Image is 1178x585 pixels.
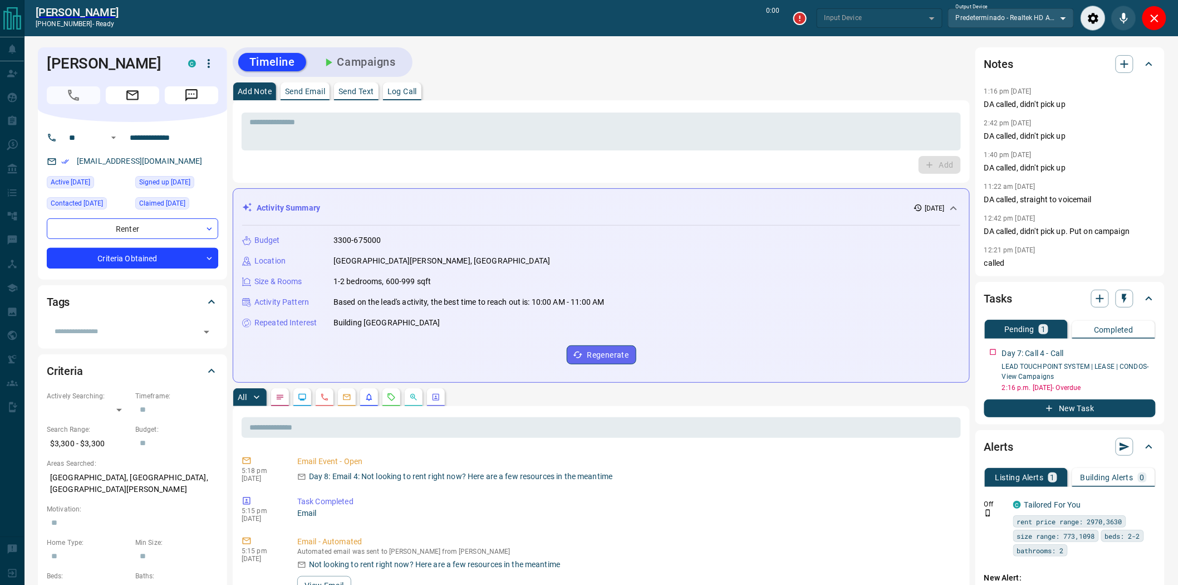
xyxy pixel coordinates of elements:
[984,130,1156,142] p: DA called, didn't pick up
[51,198,103,209] span: Contacted [DATE]
[47,459,218,469] p: Areas Searched:
[297,456,956,467] p: Email Event - Open
[297,508,956,519] p: Email
[956,3,988,11] label: Output Device
[948,8,1074,27] div: Predeterminado - Realtek HD Audio 2nd output (Realtek(R) Audio)
[984,214,1035,222] p: 12:42 pm [DATE]
[1142,6,1167,31] div: Close
[338,87,374,95] p: Send Text
[139,198,185,209] span: Claimed [DATE]
[1105,530,1140,542] span: beds: 2-2
[242,555,281,563] p: [DATE]
[297,536,956,548] p: Email - Automated
[409,393,418,402] svg: Opportunities
[984,226,1156,237] p: DA called, didn't pick up. Put on campaign
[254,296,309,308] p: Activity Pattern
[1017,516,1122,527] span: rent price range: 2970,3630
[242,507,281,515] p: 5:15 pm
[1111,6,1136,31] div: Mute
[1081,474,1133,481] p: Building Alerts
[1002,348,1064,359] p: Day 7: Call 4 - Call
[995,474,1044,481] p: Listing Alerts
[238,393,247,401] p: All
[47,218,218,239] div: Renter
[766,6,779,31] p: 0:00
[47,391,130,401] p: Actively Searching:
[47,538,130,548] p: Home Type:
[47,358,218,384] div: Criteria
[135,176,218,192] div: Sat Jun 13 2020
[47,55,171,72] h1: [PERSON_NAME]
[984,194,1156,206] p: DA called, straight to voicemail
[1017,530,1095,542] span: size range: 773,1098
[36,6,119,19] a: [PERSON_NAME]
[984,87,1032,95] p: 1:16 pm [DATE]
[47,425,130,435] p: Search Range:
[567,345,636,364] button: Regenerate
[984,55,1013,73] h2: Notes
[238,53,306,71] button: Timeline
[47,86,100,104] span: Call
[257,202,320,214] p: Activity Summary
[984,285,1156,312] div: Tasks
[333,255,550,267] p: [GEOGRAPHIC_DATA][PERSON_NAME], [GEOGRAPHIC_DATA]
[47,504,218,514] p: Motivation:
[107,131,120,144] button: Open
[342,393,351,402] svg: Emails
[96,20,115,28] span: ready
[925,203,945,213] p: [DATE]
[1004,325,1034,333] p: Pending
[36,19,119,29] p: [PHONE_NUMBER] -
[333,296,605,308] p: Based on the lead's activity, the best time to reach out is: 10:00 AM - 11:00 AM
[984,119,1032,127] p: 2:42 pm [DATE]
[47,176,130,192] div: Tue Aug 05 2025
[199,324,214,340] button: Open
[135,391,218,401] p: Timeframe:
[298,393,307,402] svg: Lead Browsing Activity
[135,538,218,548] p: Min Size:
[984,257,1156,269] p: called
[238,87,272,95] p: Add Note
[333,317,440,329] p: Building [GEOGRAPHIC_DATA]
[1140,474,1145,481] p: 0
[309,471,612,482] p: Day 8: Email 4: Not looking to rent right now? Here are a few resources in the meantime
[47,289,218,315] div: Tags
[984,51,1156,77] div: Notes
[984,433,1156,460] div: Alerts
[135,197,218,213] div: Sat Jun 13 2020
[188,60,196,67] div: condos.ca
[333,235,381,246] p: 3300-675000
[165,86,218,104] span: Message
[139,177,190,188] span: Signed up [DATE]
[387,87,417,95] p: Log Call
[1051,474,1055,481] p: 1
[1041,325,1046,333] p: 1
[242,198,960,218] div: Activity Summary[DATE]
[242,475,281,482] p: [DATE]
[1081,6,1106,31] div: Audio Settings
[984,509,992,517] svg: Push Notification Only
[285,87,325,95] p: Send Email
[47,248,218,269] div: Criteria Obtained
[1017,545,1064,556] span: bathrooms: 2
[297,548,956,555] p: Automated email was sent to [PERSON_NAME] from [PERSON_NAME]
[61,158,69,165] svg: Email Verified
[984,246,1035,254] p: 12:21 pm [DATE]
[984,99,1156,110] p: DA called, didn't pick up
[1013,501,1021,509] div: condos.ca
[309,559,560,571] p: Not looking to rent right now? Here are a few resources in the meantime
[984,183,1035,191] p: 11:22 am [DATE]
[242,547,281,555] p: 5:15 pm
[984,290,1012,308] h2: Tasks
[984,399,1156,417] button: New Task
[431,393,440,402] svg: Agent Actions
[387,393,396,402] svg: Requests
[365,393,374,402] svg: Listing Alerts
[1094,326,1133,334] p: Completed
[47,197,130,213] div: Wed Aug 13 2025
[1002,383,1156,393] p: 2:16 p.m. [DATE] - Overdue
[77,157,203,165] a: [EMAIL_ADDRESS][DOMAIN_NAME]
[1002,363,1149,381] a: LEAD TOUCHPOINT SYSTEM | LEASE | CONDOS- View Campaigns
[47,469,218,499] p: [GEOGRAPHIC_DATA], [GEOGRAPHIC_DATA], [GEOGRAPHIC_DATA][PERSON_NAME]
